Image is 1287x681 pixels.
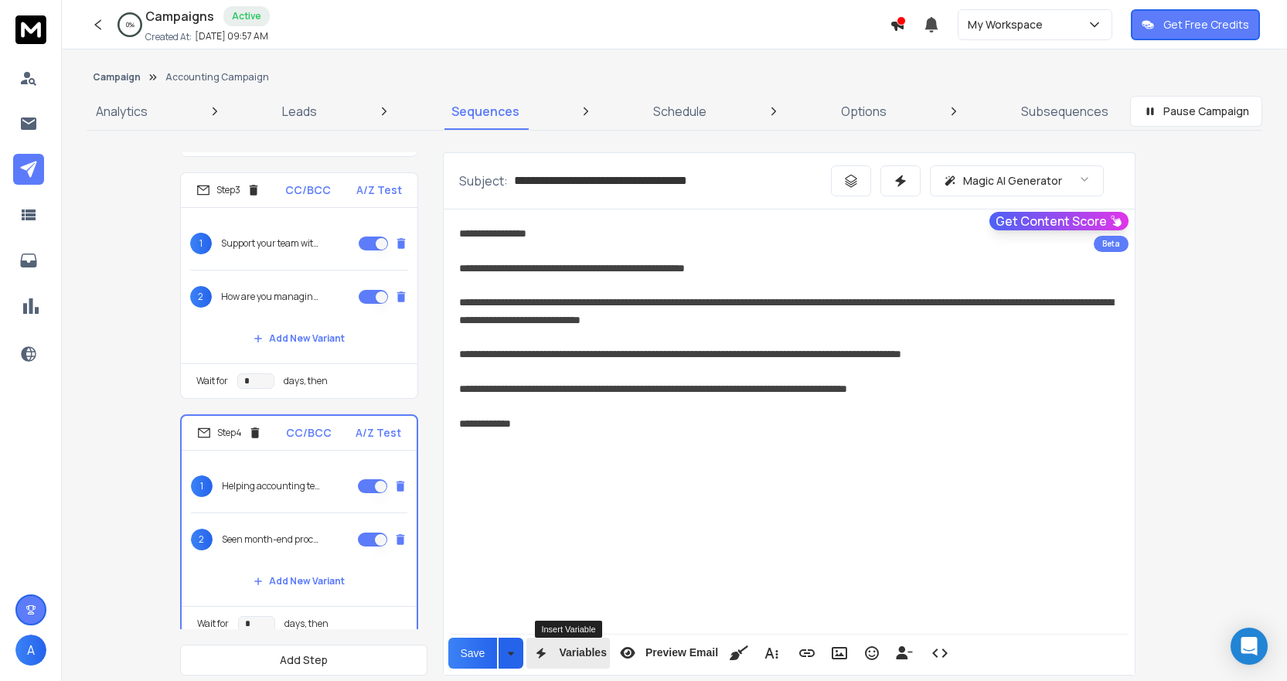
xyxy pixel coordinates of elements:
button: Variables [526,638,610,669]
p: [DATE] 09:57 AM [195,30,268,43]
button: Code View [925,638,955,669]
p: Accounting Campaign [165,71,269,83]
button: Insert Image (Ctrl+P) [825,638,854,669]
button: Add Step [180,645,427,676]
span: 2 [190,286,212,308]
p: Subsequences [1021,102,1108,121]
button: Save [448,638,498,669]
p: days, then [284,618,329,630]
p: Sequences [451,102,519,121]
a: Subsequences [1012,93,1118,130]
span: 1 [190,233,212,254]
p: Wait for [197,618,229,630]
span: Variables [556,646,610,659]
p: Created At: [145,31,192,43]
button: Insert Link (Ctrl+K) [792,638,822,669]
p: Options [841,102,887,121]
p: Magic AI Generator [963,173,1062,189]
div: Insert Variable [535,621,601,638]
button: Clean HTML [724,638,754,669]
p: A/Z Test [356,182,402,198]
p: 0 % [126,20,134,29]
p: CC/BCC [285,182,331,198]
span: 1 [191,475,213,497]
p: Subject: [459,172,508,190]
p: Schedule [653,102,706,121]
a: Sequences [442,93,529,130]
span: 2 [191,529,213,550]
div: Beta [1094,236,1129,252]
a: Leads [273,93,326,130]
div: Open Intercom Messenger [1231,628,1268,665]
p: Seen month-end processes go from 15 days to 5 [222,533,321,546]
button: Add New Variant [241,323,357,354]
span: Preview Email [642,646,721,659]
h1: Campaigns [145,7,214,26]
button: Campaign [93,71,141,83]
li: Step3CC/BCCA/Z Test1Support your team without increasing payroll2How are you managing backlog and... [180,172,418,399]
p: A/Z Test [356,425,401,441]
p: Get Free Credits [1163,17,1249,32]
p: CC/BCC [286,425,332,441]
button: Add New Variant [241,566,357,597]
div: Active [223,6,270,26]
button: Magic AI Generator [930,165,1104,196]
a: Analytics [87,93,157,130]
button: Pause Campaign [1130,96,1262,127]
button: Emoticons [857,638,887,669]
p: Helping accounting teams move faster [222,480,321,492]
button: Preview Email [613,638,721,669]
a: Options [832,93,896,130]
button: A [15,635,46,666]
button: Get Free Credits [1131,9,1260,40]
p: Wait for [196,375,228,387]
p: Leads [282,102,317,121]
p: days, then [284,375,328,387]
p: My Workspace [968,17,1049,32]
div: Step 4 [197,426,262,440]
p: How are you managing backlog and cleanups? [221,291,320,303]
a: Schedule [644,93,716,130]
p: Analytics [96,102,148,121]
div: Step 3 [196,183,260,197]
button: Get Content Score [989,212,1129,230]
button: More Text [757,638,786,669]
p: Support your team without increasing payroll [221,237,320,250]
button: Insert Unsubscribe Link [890,638,919,669]
li: Step4CC/BCCA/Z Test1Helping accounting teams move faster2Seen month-end processes go from 15 days... [180,414,418,642]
